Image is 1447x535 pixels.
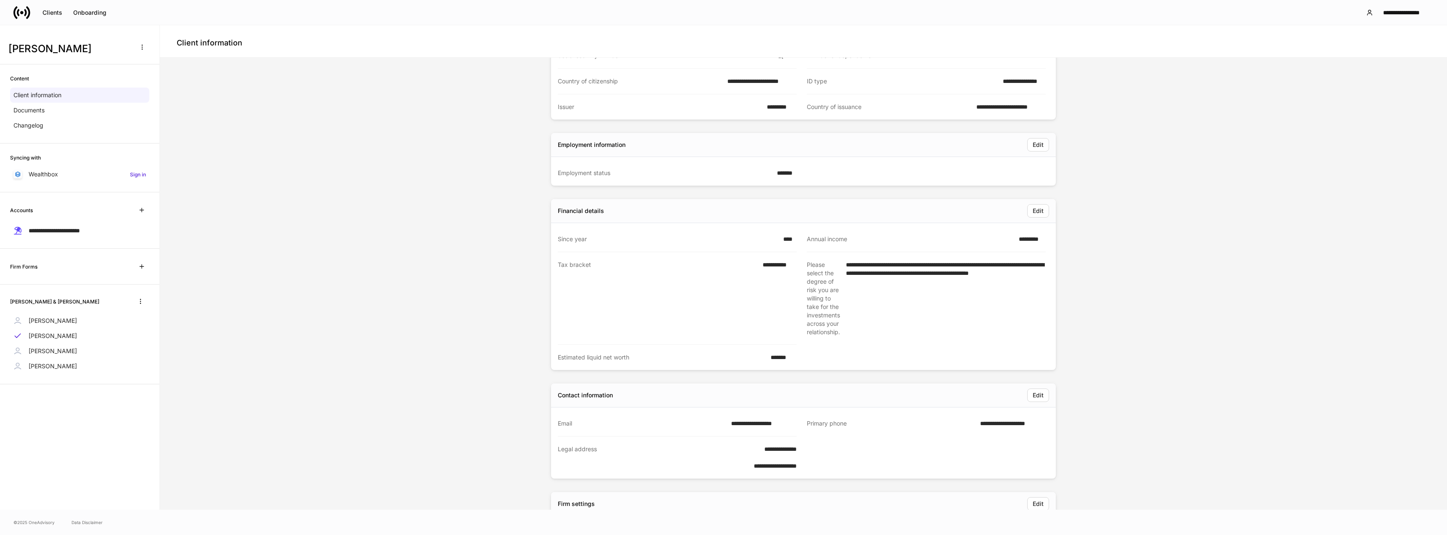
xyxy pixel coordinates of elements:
[29,332,77,340] p: [PERSON_NAME]
[10,328,149,343] a: [PERSON_NAME]
[558,419,726,428] div: Email
[1027,204,1049,218] button: Edit
[130,170,146,178] h6: Sign in
[1027,497,1049,511] button: Edit
[10,103,149,118] a: Documents
[8,42,130,56] h3: [PERSON_NAME]
[10,298,99,306] h6: [PERSON_NAME] & [PERSON_NAME]
[42,10,62,16] div: Clients
[1033,392,1044,398] div: Edit
[558,207,604,215] div: Financial details
[558,391,613,399] div: Contact information
[13,121,43,130] p: Changelog
[558,445,735,470] div: Legal address
[558,353,766,362] div: Estimated liquid net worth
[29,347,77,355] p: [PERSON_NAME]
[10,167,149,182] a: WealthboxSign in
[10,154,41,162] h6: Syncing with
[807,77,998,85] div: ID type
[29,317,77,325] p: [PERSON_NAME]
[10,263,37,271] h6: Firm Forms
[68,6,112,19] button: Onboarding
[37,6,68,19] button: Clients
[1033,208,1044,214] div: Edit
[10,206,33,214] h6: Accounts
[558,169,772,177] div: Employment status
[558,103,762,111] div: Issuer
[29,170,58,178] p: Wealthbox
[13,106,45,114] p: Documents
[10,343,149,359] a: [PERSON_NAME]
[10,118,149,133] a: Changelog
[1033,501,1044,507] div: Edit
[10,313,149,328] a: [PERSON_NAME]
[558,235,778,243] div: Since year
[558,261,758,336] div: Tax bracket
[13,519,55,526] span: © 2025 OneAdvisory
[72,519,103,526] a: Data Disclaimer
[558,500,595,508] div: Firm settings
[73,10,106,16] div: Onboarding
[10,88,149,103] a: Client information
[807,419,975,428] div: Primary phone
[558,141,625,149] div: Employment information
[10,75,29,83] h6: Content
[10,359,149,374] a: [PERSON_NAME]
[807,103,971,111] div: Country of issuance
[558,77,722,85] div: Country of citizenship
[807,261,841,336] div: Please select the degree of risk you are willing to take for the investments across your relation...
[1027,138,1049,152] button: Edit
[177,38,242,48] h4: Client information
[29,362,77,370] p: [PERSON_NAME]
[807,235,1014,243] div: Annual income
[1033,142,1044,148] div: Edit
[13,91,61,99] p: Client information
[1027,389,1049,402] button: Edit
